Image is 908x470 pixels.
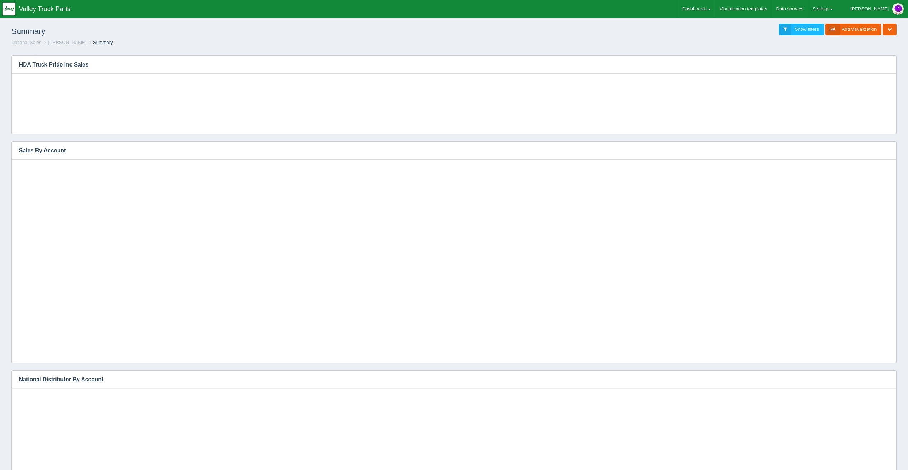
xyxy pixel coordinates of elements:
a: Show filters [779,24,824,35]
div: [PERSON_NAME] [850,2,889,16]
h1: Summary [11,24,454,39]
img: Profile Picture [892,3,904,15]
img: q1blfpkbivjhsugxdrfq.png [3,3,15,15]
a: National Sales [11,40,42,45]
h3: Sales By Account [12,142,885,160]
h3: National Distributor By Account [12,371,885,388]
span: Show filters [795,26,819,32]
li: Summary [88,39,113,46]
a: Add visualization [825,24,882,35]
h3: HDA Truck Pride Inc Sales [12,56,885,74]
span: Valley Truck Parts [19,5,71,13]
a: [PERSON_NAME] [48,40,86,45]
